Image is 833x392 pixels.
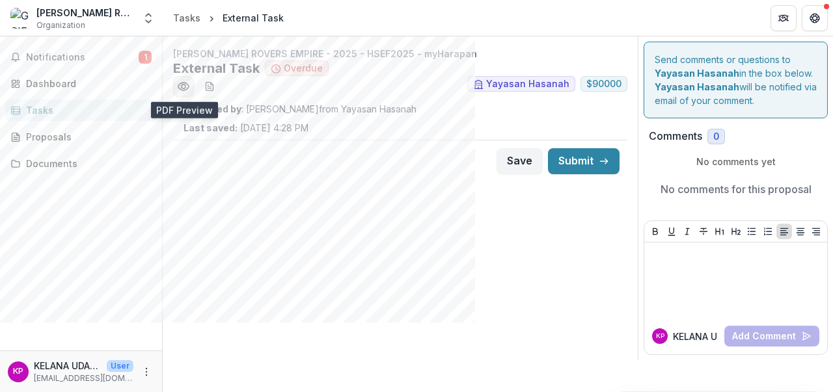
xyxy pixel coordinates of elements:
[655,81,739,92] strong: Yayasan Hasanah
[744,224,759,239] button: Bullet List
[184,102,617,116] p: : [PERSON_NAME] from Yayasan Hasanah
[173,60,260,76] h2: External Task
[5,47,157,68] button: Notifications1
[26,157,146,170] div: Documents
[168,8,206,27] a: Tasks
[649,130,702,142] h2: Comments
[586,79,621,90] span: $ 90000
[184,122,238,133] strong: Last saved:
[673,330,717,343] p: KELANA U
[173,76,194,97] button: Preview 8c8d443e-c1e4-4f5e-9811-2c9f1e231e05.pdf
[34,359,102,372] p: KELANA UDARA [GEOGRAPHIC_DATA]
[139,51,152,64] span: 1
[793,224,808,239] button: Align Center
[648,224,663,239] button: Bold
[36,20,85,31] span: Organization
[5,153,157,174] a: Documents
[802,5,828,31] button: Get Help
[712,224,728,239] button: Heading 1
[173,47,627,60] p: [PERSON_NAME] ROVERS EMPIRE - 2025 - HSEF2025 - myHarapan
[486,79,569,90] span: Yayasan Hasanah
[107,360,133,372] p: User
[776,224,792,239] button: Align Left
[696,224,711,239] button: Strike
[184,121,308,135] p: [DATE] 4:28 PM
[26,103,146,117] div: Tasks
[656,333,664,339] div: KELANA UDARA PAHANG
[661,181,812,197] p: No comments for this proposal
[655,68,739,79] strong: Yayasan Hasanah
[5,126,157,148] a: Proposals
[760,224,776,239] button: Ordered List
[26,77,146,90] div: Dashboard
[139,5,157,31] button: Open entity switcher
[649,155,823,168] p: No comments yet
[664,224,679,239] button: Underline
[808,224,824,239] button: Align Right
[10,8,31,29] img: GRIFFIN ROVERS EMPIRE
[548,148,620,174] button: Submit
[26,52,139,63] span: Notifications
[5,73,157,94] a: Dashboard
[5,99,157,121] a: Tasks
[26,130,146,144] div: Proposals
[36,6,134,20] div: [PERSON_NAME] ROVERS EMPIRE
[13,367,23,376] div: KELANA UDARA PAHANG
[679,224,695,239] button: Italicize
[223,11,284,25] div: External Task
[644,42,828,118] div: Send comments or questions to in the box below. will be notified via email of your comment.
[497,148,543,174] button: Save
[168,8,289,27] nav: breadcrumb
[173,11,200,25] div: Tasks
[284,63,323,74] span: Overdue
[724,326,819,346] button: Add Comment
[713,131,719,142] span: 0
[34,372,133,384] p: [EMAIL_ADDRESS][DOMAIN_NAME]
[184,103,241,114] strong: Assigned by
[199,76,220,97] button: download-word-button
[728,224,744,239] button: Heading 2
[139,364,154,380] button: More
[771,5,797,31] button: Partners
